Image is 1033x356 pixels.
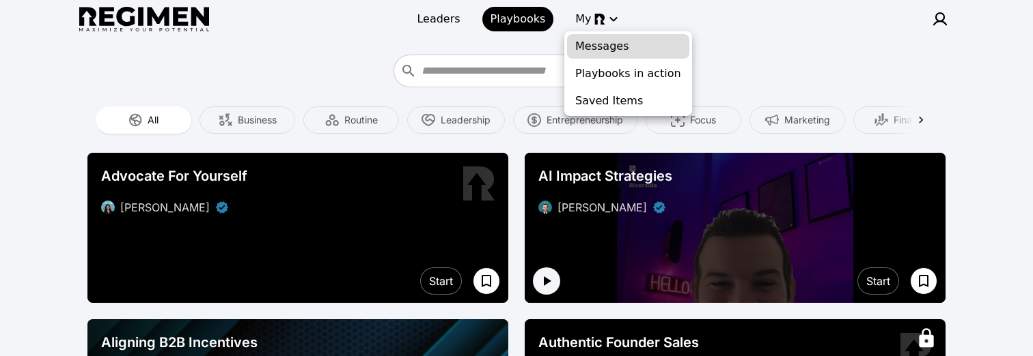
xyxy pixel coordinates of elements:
[567,61,689,86] a: Playbooks in action
[567,34,689,59] a: Messages
[575,65,681,82] span: Playbooks in action
[567,89,689,113] a: Saved Items
[575,93,681,109] span: Saved Items
[575,38,681,55] span: Messages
